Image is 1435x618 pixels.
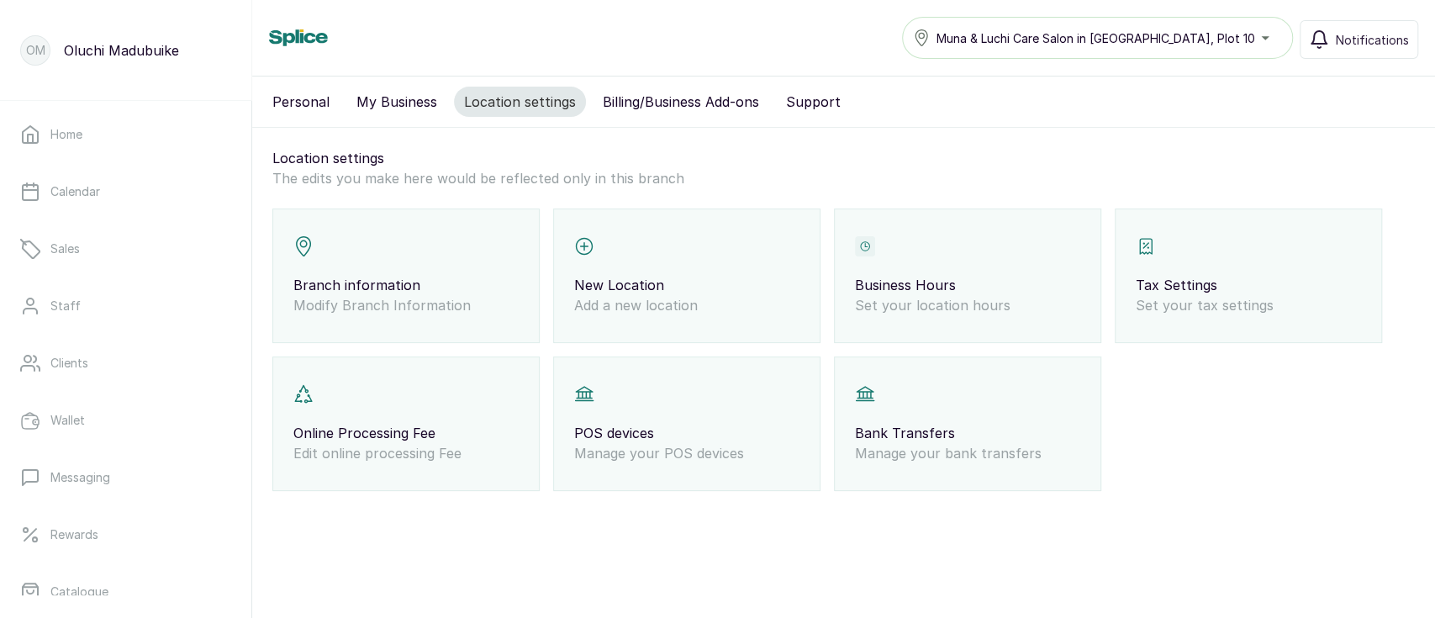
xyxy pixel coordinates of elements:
a: Messaging [13,454,238,501]
p: Online Processing Fee [293,423,519,443]
p: New Location [574,275,799,295]
p: Messaging [50,469,110,486]
button: Muna & Luchi Care Salon in [GEOGRAPHIC_DATA], Plot 10 [902,17,1293,59]
button: Billing/Business Add-ons [593,87,769,117]
button: Personal [262,87,340,117]
p: Wallet [50,412,85,429]
div: Branch informationModify Branch Information [272,209,540,343]
p: Manage your bank transfers [855,443,1080,463]
div: Bank TransfersManage your bank transfers [834,357,1101,491]
p: POS devices [574,423,799,443]
button: Support [776,87,851,117]
p: Set your tax settings [1136,295,1361,315]
a: Clients [13,340,238,387]
p: Branch information [293,275,519,295]
a: Calendar [13,168,238,215]
div: New LocationAdd a new location [553,209,820,343]
p: Business Hours [855,275,1080,295]
p: Rewards [50,526,98,543]
span: Notifications [1336,31,1409,49]
div: POS devicesManage your POS devices [553,357,820,491]
a: Wallet [13,397,238,444]
div: Online Processing FeeEdit online processing Fee [272,357,540,491]
p: Add a new location [574,295,799,315]
button: Location settings [454,87,586,117]
p: Edit online processing Fee [293,443,519,463]
p: Tax Settings [1136,275,1361,295]
a: Rewards [13,511,238,558]
p: Clients [50,355,88,372]
button: My Business [346,87,447,117]
a: Home [13,111,238,158]
p: Catalogue [50,584,108,600]
button: Notifications [1300,20,1418,59]
p: OM [26,42,45,59]
div: Tax SettingsSet your tax settings [1115,209,1382,343]
p: Sales [50,240,80,257]
span: Muna & Luchi Care Salon in [GEOGRAPHIC_DATA], Plot 10 [936,29,1255,47]
p: Manage your POS devices [574,443,799,463]
p: Home [50,126,82,143]
p: Location settings [272,148,1415,168]
a: Catalogue [13,568,238,615]
div: Business HoursSet your location hours [834,209,1101,343]
p: Staff [50,298,81,314]
p: Oluchi Madubuike [64,40,179,61]
p: Bank Transfers [855,423,1080,443]
p: The edits you make here would be reflected only in this branch [272,168,1415,188]
a: Staff [13,283,238,330]
a: Sales [13,225,238,272]
p: Calendar [50,183,100,200]
p: Set your location hours [855,295,1080,315]
p: Modify Branch Information [293,295,519,315]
